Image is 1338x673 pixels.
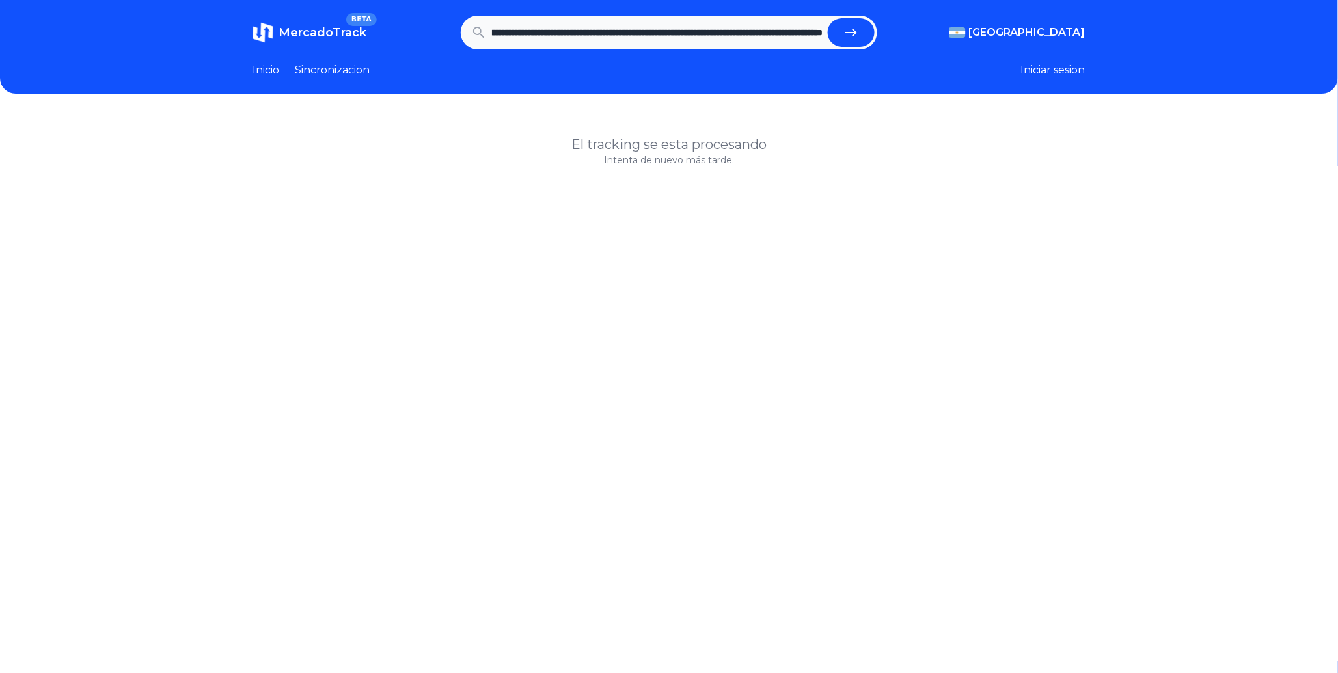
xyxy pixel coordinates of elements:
[253,153,1085,166] p: Intenta de nuevo más tarde.
[253,22,366,43] a: MercadoTrackBETA
[1021,62,1085,78] button: Iniciar sesion
[253,135,1085,153] h1: El tracking se esta procesando
[253,22,273,43] img: MercadoTrack
[968,25,1085,40] span: [GEOGRAPHIC_DATA]
[949,27,966,38] img: Argentina
[279,25,366,40] span: MercadoTrack
[295,62,370,78] a: Sincronizacion
[253,62,279,78] a: Inicio
[949,25,1085,40] button: [GEOGRAPHIC_DATA]
[346,13,377,26] span: BETA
